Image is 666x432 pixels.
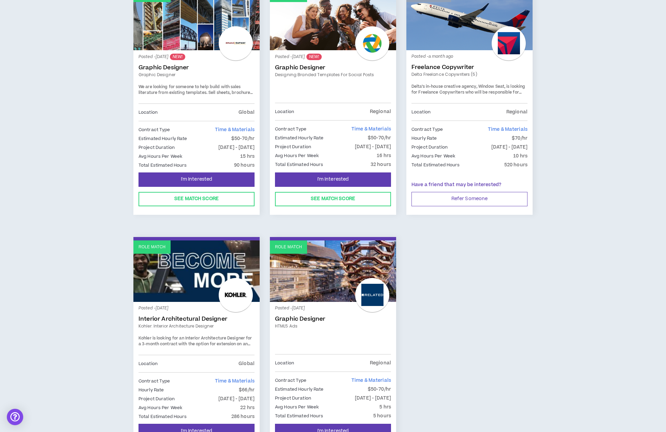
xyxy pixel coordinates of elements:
a: Designing branded templates for social posts [275,72,391,78]
p: Location [275,108,294,115]
p: Total Estimated Hours [411,161,460,169]
p: $50-70/hr [368,134,391,142]
p: Contract Type [275,125,307,133]
span: Kohler is looking for an Interior Architecture Designer for a 3-month contract with the option fo... [139,335,252,353]
p: 15 hrs [240,153,255,160]
p: Regional [506,108,527,116]
p: Regional [370,359,391,367]
p: 16 hrs [377,152,391,159]
p: Contract Type [411,126,443,133]
a: Graphic Designer [139,72,255,78]
a: Graphic Designer [139,64,255,71]
p: 520 hours [504,161,527,169]
p: Location [139,360,158,367]
p: 32 hours [371,161,391,168]
p: Location [275,359,294,367]
p: Posted - [DATE] [275,305,391,311]
p: Avg Hours Per Week [139,404,182,412]
span: Time & Materials [351,377,391,384]
p: $70/hr [512,135,527,142]
p: 5 hours [373,412,391,420]
button: Refer Someone [411,192,527,206]
a: Graphic Designer [275,316,391,322]
p: Contract Type [139,377,170,385]
span: Time & Materials [488,126,527,133]
p: [DATE] - [DATE] [218,144,255,151]
p: $50-70/hr [368,386,391,393]
a: Role Match [270,240,396,302]
p: Location [139,109,158,116]
button: See Match Score [139,192,255,206]
p: 22 hrs [240,404,255,412]
p: Project Duration [275,143,311,151]
div: Open Intercom Messenger [7,409,23,425]
p: Location [411,108,431,116]
p: Hourly Rate [139,386,164,394]
p: Estimated Hourly Rate [275,386,324,393]
p: Contract Type [139,126,170,134]
a: Role Match [133,240,260,302]
p: [DATE] - [DATE] [491,143,527,151]
p: Total Estimated Hours [139,162,187,169]
p: Estimated Hourly Rate [275,134,324,142]
p: Role Match [139,244,165,250]
p: Posted - [DATE] [139,305,255,311]
button: I'm Interested [139,172,255,187]
a: HTML5 Ads [275,323,391,329]
span: I'm Interested [181,176,213,183]
span: We are looking for someone to help build with sales literature from existing templates. Sell shee... [139,84,254,108]
p: Global [238,360,255,367]
a: Kohler: Interior Architecture Designer [139,323,255,329]
p: 10 hrs [513,152,527,160]
p: Global [238,109,255,116]
p: [DATE] - [DATE] [355,394,391,402]
span: Time & Materials [351,126,391,133]
p: Avg Hours Per Week [275,152,319,159]
button: I'm Interested [275,172,391,187]
p: Posted - [DATE] [275,54,391,60]
p: Project Duration [411,143,448,151]
p: Total Estimated Hours [139,413,187,420]
span: Time & Materials [215,126,255,133]
p: [DATE] - [DATE] [218,395,255,403]
a: Interior Architectural Designer [139,316,255,322]
p: Avg Hours Per Week [275,403,319,411]
p: Project Duration [139,144,175,151]
p: Avg Hours Per Week [139,153,182,160]
p: Estimated Hourly Rate [139,135,187,142]
sup: NEW! [170,54,185,60]
p: Role Match [275,244,302,250]
p: [DATE] - [DATE] [355,143,391,151]
a: Graphic Designer [275,64,391,71]
a: Delta Freelance Copywriters (5) [411,71,527,78]
p: Regional [370,108,391,115]
p: Have a friend that may be interested? [411,181,527,189]
p: $66/hr [239,386,255,394]
span: Time & Materials [215,378,255,385]
p: Project Duration [139,395,175,403]
span: Delta’s in-house creative agency, Window Seat, is looking for Freelance Copywriters who will be r... [411,84,526,108]
p: Hourly Rate [411,135,437,142]
p: Contract Type [275,377,307,384]
sup: NEW! [306,54,322,60]
p: Total Estimated Hours [275,161,323,168]
p: 90 hours [234,162,255,169]
p: Total Estimated Hours [275,412,323,420]
p: Project Duration [275,394,311,402]
p: Posted - a month ago [411,54,527,60]
p: $50-70/hr [231,135,255,142]
p: Posted - [DATE] [139,54,255,60]
p: Avg Hours Per Week [411,152,455,160]
span: I'm Interested [317,176,349,183]
a: Freelance Copywriter [411,64,527,71]
button: See Match Score [275,192,391,206]
p: 5 hrs [379,403,391,411]
p: 286 hours [231,413,255,420]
